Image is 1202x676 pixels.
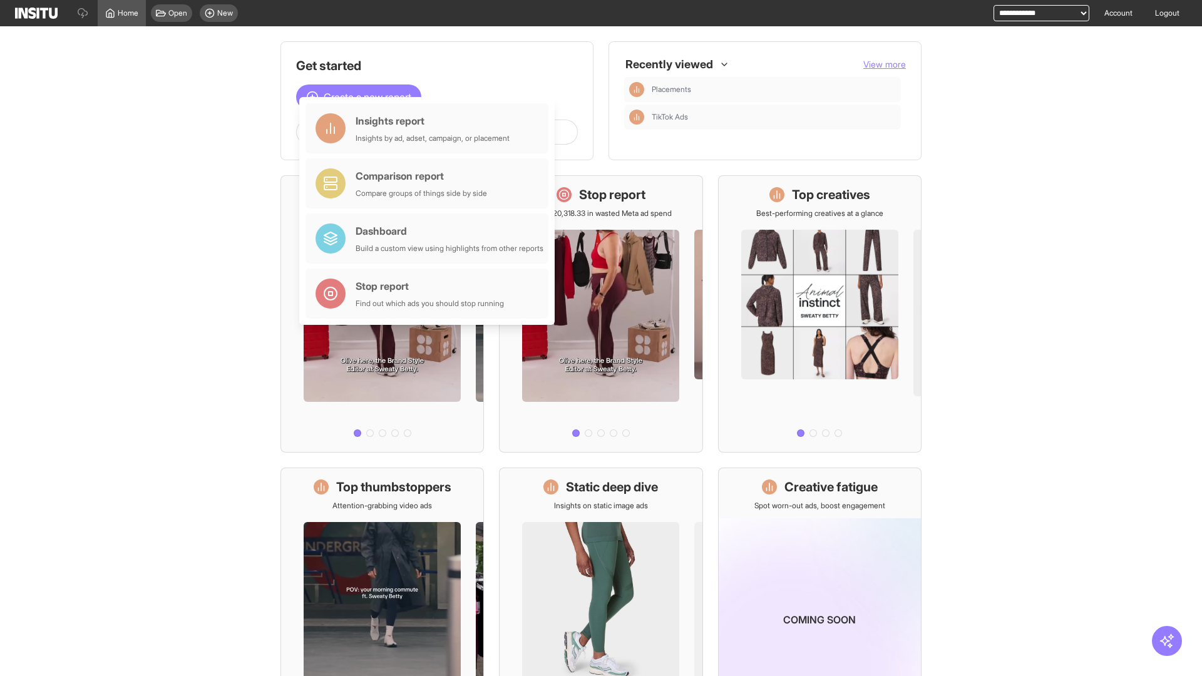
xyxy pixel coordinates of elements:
[499,175,702,453] a: Stop reportSave £20,318.33 in wasted Meta ad spend
[356,113,510,128] div: Insights report
[356,243,543,253] div: Build a custom view using highlights from other reports
[356,133,510,143] div: Insights by ad, adset, campaign, or placement
[336,478,451,496] h1: Top thumbstoppers
[566,478,658,496] h1: Static deep dive
[356,299,504,309] div: Find out which ads you should stop running
[356,188,487,198] div: Compare groups of things side by side
[579,186,645,203] h1: Stop report
[324,90,411,105] span: Create a new report
[296,57,578,74] h1: Get started
[168,8,187,18] span: Open
[652,112,896,122] span: TikTok Ads
[718,175,922,453] a: Top creativesBest-performing creatives at a glance
[217,8,233,18] span: New
[652,84,691,95] span: Placements
[792,186,870,203] h1: Top creatives
[296,84,421,110] button: Create a new report
[863,58,906,71] button: View more
[356,279,504,294] div: Stop report
[118,8,138,18] span: Home
[756,208,883,218] p: Best-performing creatives at a glance
[356,168,487,183] div: Comparison report
[629,82,644,97] div: Insights
[332,501,432,511] p: Attention-grabbing video ads
[554,501,648,511] p: Insights on static image ads
[530,208,672,218] p: Save £20,318.33 in wasted Meta ad spend
[280,175,484,453] a: What's live nowSee all active ads instantly
[652,84,896,95] span: Placements
[629,110,644,125] div: Insights
[15,8,58,19] img: Logo
[863,59,906,69] span: View more
[652,112,688,122] span: TikTok Ads
[356,223,543,238] div: Dashboard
